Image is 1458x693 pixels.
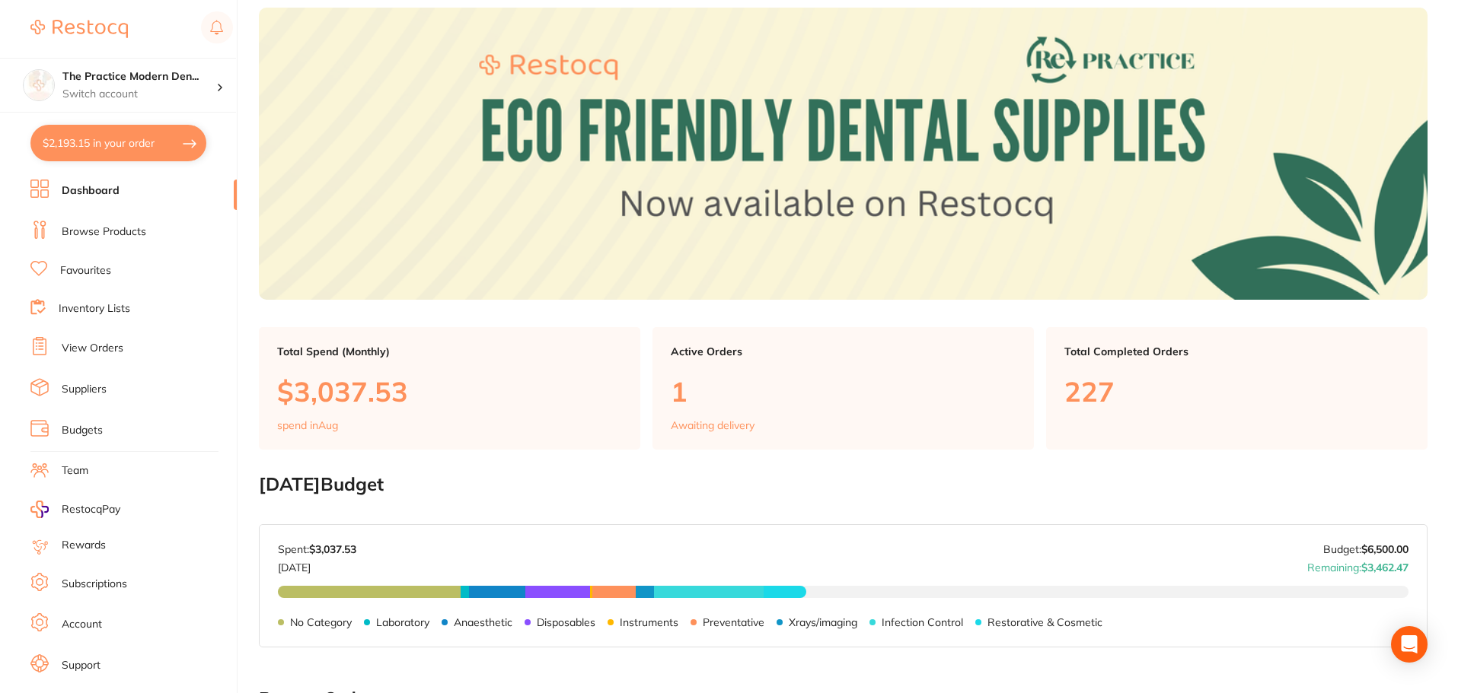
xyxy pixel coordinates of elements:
[259,327,640,450] a: Total Spend (Monthly)$3,037.53spend inAug
[671,345,1016,358] p: Active Orders
[1064,345,1409,358] p: Total Completed Orders
[671,376,1016,407] p: 1
[62,69,216,84] h4: The Practice Modern Dentistry and Facial Aesthetics
[278,555,356,574] p: [DATE]
[1046,327,1428,450] a: Total Completed Orders227
[277,419,338,431] p: spend in Aug
[278,543,356,555] p: Spent:
[62,423,103,438] a: Budgets
[882,616,963,628] p: Infection Control
[1391,626,1428,663] div: Open Intercom Messenger
[290,616,352,628] p: No Category
[309,542,356,556] strong: $3,037.53
[652,327,1034,450] a: Active Orders1Awaiting delivery
[62,87,216,102] p: Switch account
[620,616,678,628] p: Instruments
[59,301,130,316] a: Inventory Lists
[62,502,120,517] span: RestocqPay
[62,183,120,199] a: Dashboard
[454,616,512,628] p: Anaesthetic
[30,11,128,46] a: Restocq Logo
[60,263,111,278] a: Favourites
[62,577,127,592] a: Subscriptions
[259,474,1428,495] h2: [DATE] Budget
[30,125,206,161] button: $2,193.15 in your order
[703,616,764,628] p: Preventative
[259,8,1428,300] img: Dashboard
[62,382,107,397] a: Suppliers
[62,341,123,356] a: View Orders
[537,616,595,628] p: Disposables
[62,658,100,673] a: Support
[30,501,49,518] img: RestocqPay
[24,70,54,100] img: The Practice Modern Dentistry and Facial Aesthetics
[1307,555,1409,574] p: Remaining:
[62,538,106,553] a: Rewards
[376,616,429,628] p: Laboratory
[1361,542,1409,556] strong: $6,500.00
[671,419,755,431] p: Awaiting delivery
[789,616,857,628] p: Xrays/imaging
[1064,376,1409,407] p: 227
[30,501,120,518] a: RestocqPay
[1323,543,1409,555] p: Budget:
[62,463,88,478] a: Team
[30,20,128,38] img: Restocq Logo
[62,617,102,632] a: Account
[62,224,146,240] a: Browse Products
[277,345,622,358] p: Total Spend (Monthly)
[1361,561,1409,574] strong: $3,462.47
[277,376,622,407] p: $3,037.53
[987,616,1102,628] p: Restorative & Cosmetic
